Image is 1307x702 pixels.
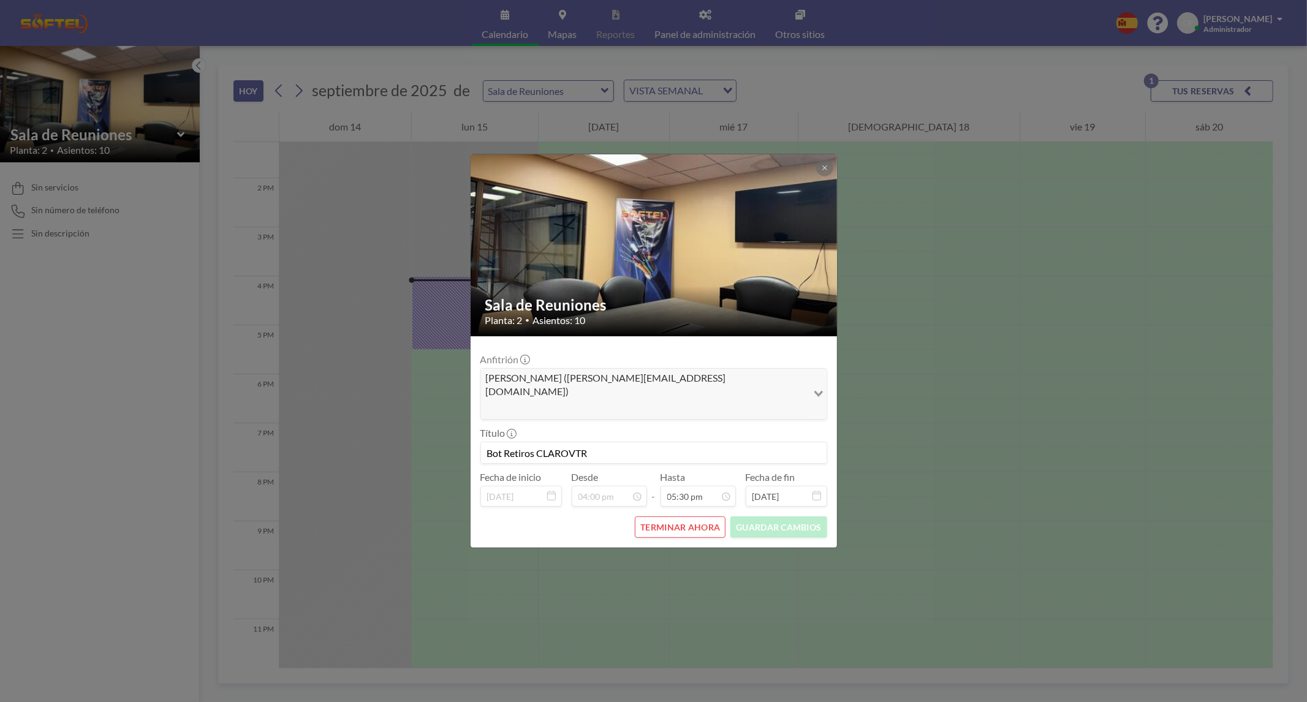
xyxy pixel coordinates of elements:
[481,442,827,463] input: (Sin título)
[483,371,805,399] span: [PERSON_NAME] ([PERSON_NAME][EMAIL_ADDRESS][DOMAIN_NAME])
[482,401,806,417] input: Search for option
[481,369,827,420] div: Search for option
[572,471,599,483] label: Desde
[526,315,530,325] span: •
[485,296,824,314] h2: Sala de Reuniones
[485,314,523,326] span: Planta: 2
[746,471,795,483] label: Fecha de fin
[533,314,586,326] span: Asientos: 10
[730,516,827,538] button: GUARDAR CAMBIOS
[471,107,838,383] img: 537.jpeg
[480,427,515,439] label: Título
[661,471,686,483] label: Hasta
[480,471,542,483] label: Fecha de inicio
[480,353,529,366] label: Anfitrión
[652,475,656,502] span: -
[635,516,725,538] button: TERMINAR AHORA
